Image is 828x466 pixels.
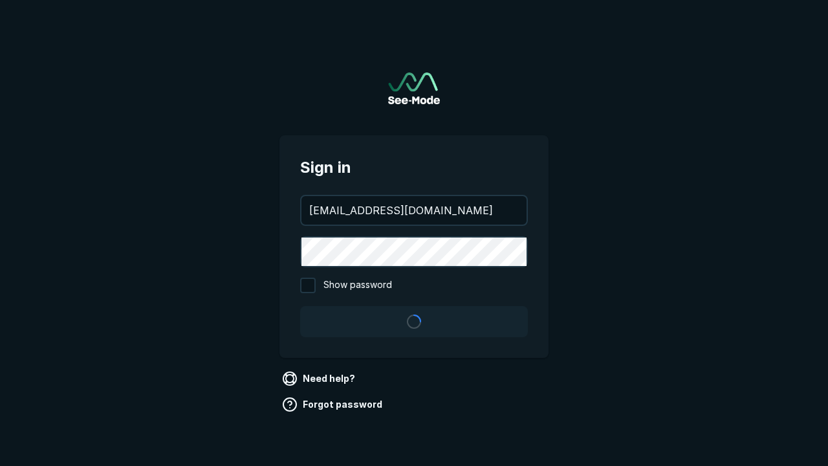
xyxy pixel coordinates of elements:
input: your@email.com [301,196,527,225]
a: Go to sign in [388,72,440,104]
a: Forgot password [279,394,387,415]
img: See-Mode Logo [388,72,440,104]
span: Show password [323,278,392,293]
span: Sign in [300,156,528,179]
a: Need help? [279,368,360,389]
